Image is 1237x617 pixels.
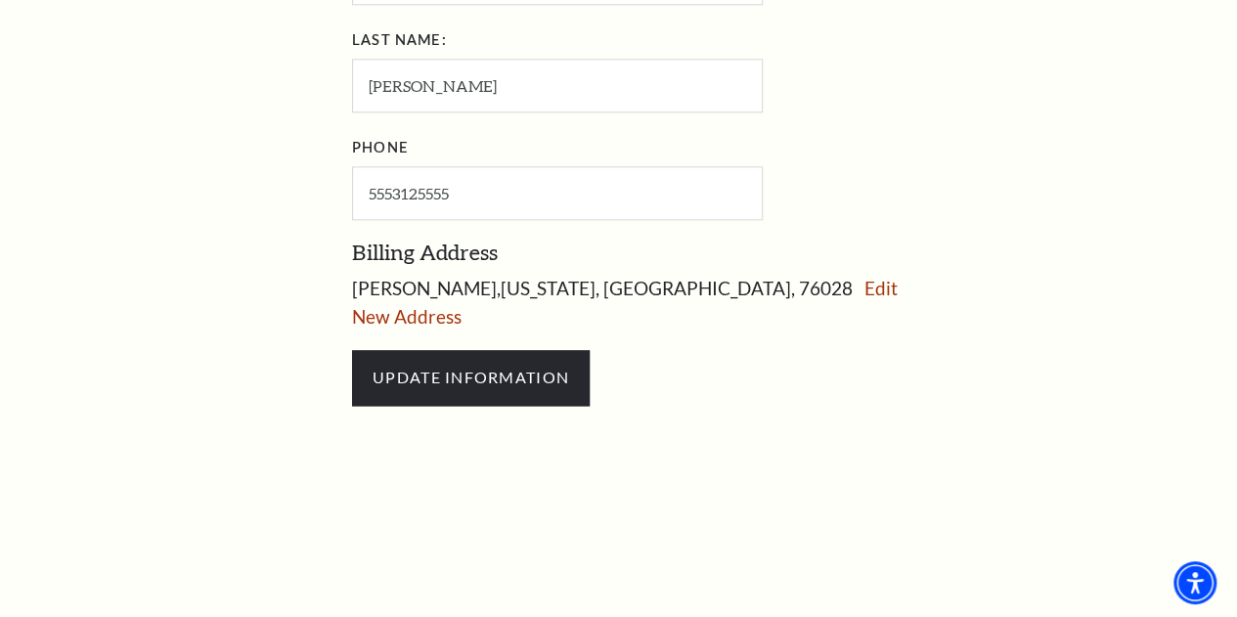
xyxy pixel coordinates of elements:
[352,136,409,160] label: Phone
[352,240,1203,265] h3: Billing Address
[352,59,763,112] input: Last Name:
[352,166,763,220] input: Phone
[352,305,462,328] a: New Address
[352,277,853,299] span: [PERSON_NAME],[US_STATE], [GEOGRAPHIC_DATA], 76028
[1173,561,1216,604] div: Accessibility Menu
[352,350,590,405] input: Button
[352,28,447,53] label: Last Name:
[864,277,898,299] a: Edit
